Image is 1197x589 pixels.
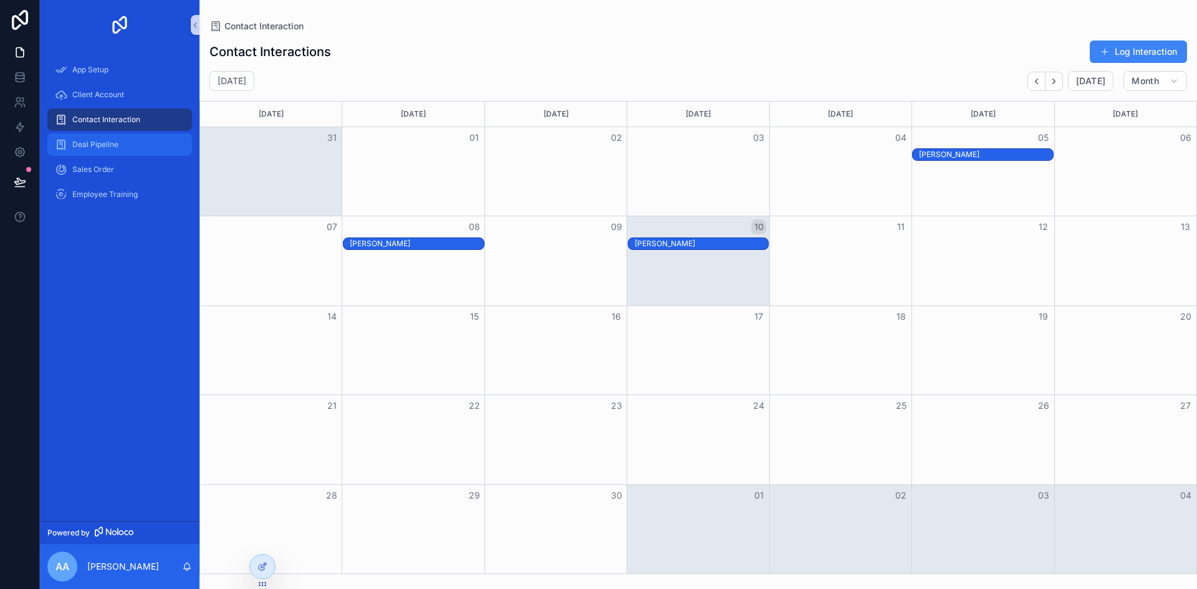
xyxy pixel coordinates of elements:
span: Month [1132,75,1159,87]
button: 02 [609,130,624,145]
a: Client Account [47,84,192,106]
div: [PERSON_NAME] [919,150,1052,160]
button: 11 [893,219,908,234]
span: Deal Pipeline [72,140,118,150]
button: 18 [893,309,908,324]
div: Month View [199,101,1197,574]
span: Contact Interaction [224,20,304,32]
button: 29 [467,488,482,503]
a: Contact Interaction [209,20,304,32]
button: 04 [893,130,908,145]
button: 16 [609,309,624,324]
button: 26 [1036,398,1051,413]
button: 21 [324,398,339,413]
button: 23 [609,398,624,413]
button: 22 [467,398,482,413]
button: 31 [324,130,339,145]
p: [PERSON_NAME] [87,560,159,573]
a: Sales Order [47,158,192,181]
button: 05 [1036,130,1051,145]
button: Back [1027,72,1046,91]
button: 27 [1178,398,1193,413]
button: 17 [751,309,766,324]
button: 14 [324,309,339,324]
button: 06 [1178,130,1193,145]
button: 20 [1178,309,1193,324]
button: Next [1046,72,1063,91]
div: [DATE] [772,102,910,127]
button: 30 [609,488,624,503]
span: Sales Order [72,165,114,175]
button: 03 [1036,488,1051,503]
span: Powered by [47,528,90,538]
button: 28 [324,488,339,503]
div: [DATE] [202,102,340,127]
div: [DATE] [487,102,625,127]
a: Deal Pipeline [47,133,192,156]
div: scrollable content [40,50,199,222]
button: 12 [1036,219,1051,234]
h1: Contact Interactions [209,43,331,60]
button: 04 [1178,488,1193,503]
button: 07 [324,219,339,234]
span: Contact Interaction [72,115,140,125]
div: [DATE] [344,102,482,127]
div: [PERSON_NAME] [350,239,483,249]
a: Contact Interaction [47,108,192,131]
button: 09 [609,219,624,234]
span: App Setup [72,65,108,75]
span: [DATE] [1076,75,1105,87]
button: 03 [751,130,766,145]
a: Employee Training [47,183,192,206]
button: 01 [467,130,482,145]
a: App Setup [47,59,192,81]
div: Alicia Gomez [635,238,768,249]
span: Employee Training [72,189,138,199]
button: 24 [751,398,766,413]
button: 10 [751,219,766,234]
button: Log Interaction [1090,41,1187,63]
div: [DATE] [914,102,1052,127]
img: App logo [110,15,130,35]
div: Kevin Lin [350,238,483,249]
div: Priya Sharma [919,149,1052,160]
button: 08 [467,219,482,234]
button: [DATE] [1068,71,1113,91]
span: AA [55,559,69,574]
a: Powered by [40,521,199,544]
button: 13 [1178,219,1193,234]
div: [PERSON_NAME] [635,239,768,249]
div: [DATE] [1057,102,1195,127]
button: Month [1123,71,1187,91]
button: 25 [893,398,908,413]
button: 02 [893,488,908,503]
button: 15 [467,309,482,324]
span: Client Account [72,90,124,100]
button: 19 [1036,309,1051,324]
button: 01 [751,488,766,503]
div: [DATE] [629,102,767,127]
h2: [DATE] [218,75,246,87]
